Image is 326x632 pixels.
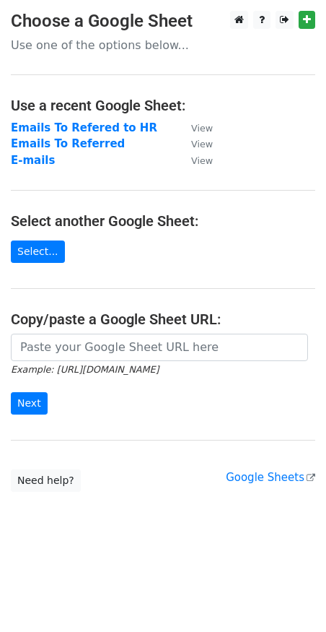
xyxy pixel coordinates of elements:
[191,139,213,150] small: View
[11,154,55,167] a: E-mails
[11,38,315,53] p: Use one of the options below...
[11,311,315,328] h4: Copy/paste a Google Sheet URL:
[191,123,213,134] small: View
[11,121,157,134] a: Emails To Refered to HR
[226,471,315,484] a: Google Sheets
[11,241,65,263] a: Select...
[11,334,308,361] input: Paste your Google Sheet URL here
[177,137,213,150] a: View
[11,392,48,415] input: Next
[177,154,213,167] a: View
[177,121,213,134] a: View
[11,212,315,230] h4: Select another Google Sheet:
[11,469,81,492] a: Need help?
[191,155,213,166] small: View
[11,97,315,114] h4: Use a recent Google Sheet:
[11,137,125,150] a: Emails To Referred
[254,563,326,632] iframe: Chat Widget
[11,11,315,32] h3: Choose a Google Sheet
[11,364,159,375] small: Example: [URL][DOMAIN_NAME]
